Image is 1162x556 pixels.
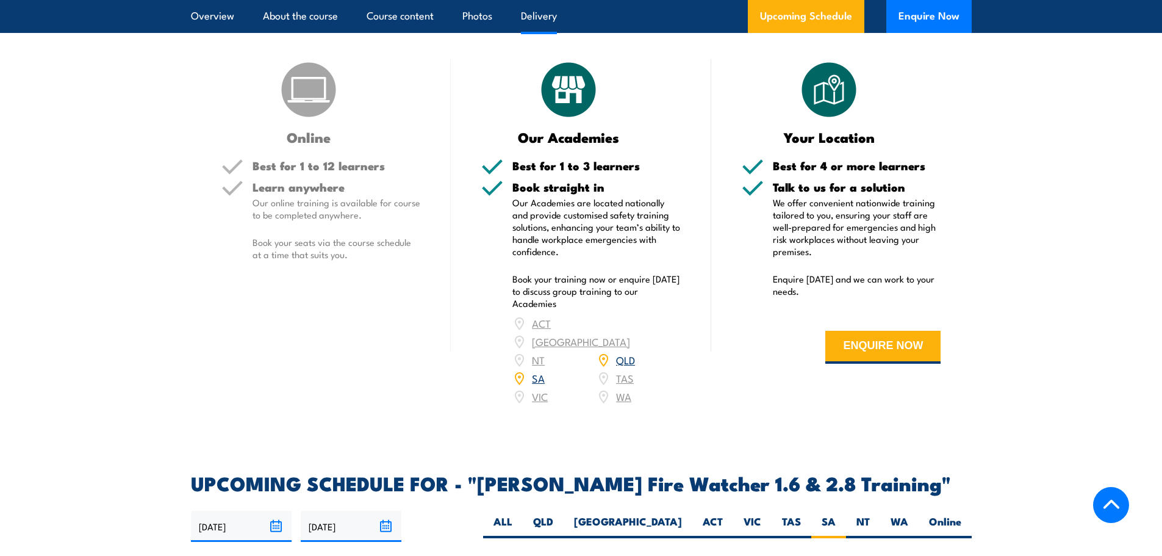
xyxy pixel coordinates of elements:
p: Book your training now or enquire [DATE] to discuss group training to our Academies [512,273,681,309]
h5: Talk to us for a solution [773,181,941,193]
h5: Learn anywhere [253,181,421,193]
label: ALL [483,514,523,538]
h5: Best for 1 to 12 learners [253,160,421,171]
label: ACT [692,514,733,538]
p: Our online training is available for course to be completed anywhere. [253,197,421,221]
p: Our Academies are located nationally and provide customised safety training solutions, enhancing ... [512,197,681,258]
label: WA [880,514,919,538]
input: From date [191,511,292,542]
h3: Your Location [742,130,917,144]
h3: Online [221,130,396,144]
label: Online [919,514,972,538]
label: [GEOGRAPHIC_DATA] [564,514,692,538]
button: ENQUIRE NOW [825,331,941,364]
h3: Our Academies [481,130,656,144]
input: To date [301,511,401,542]
label: VIC [733,514,772,538]
label: SA [811,514,846,538]
h5: Best for 1 to 3 learners [512,160,681,171]
h2: UPCOMING SCHEDULE FOR - "[PERSON_NAME] Fire Watcher 1.6 & 2.8 Training" [191,474,972,491]
label: TAS [772,514,811,538]
h5: Book straight in [512,181,681,193]
p: Book your seats via the course schedule at a time that suits you. [253,236,421,261]
p: We offer convenient nationwide training tailored to you, ensuring your staff are well-prepared fo... [773,197,941,258]
p: Enquire [DATE] and we can work to your needs. [773,273,941,297]
a: QLD [616,352,635,367]
h5: Best for 4 or more learners [773,160,941,171]
label: NT [846,514,880,538]
a: SA [532,370,545,385]
label: QLD [523,514,564,538]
